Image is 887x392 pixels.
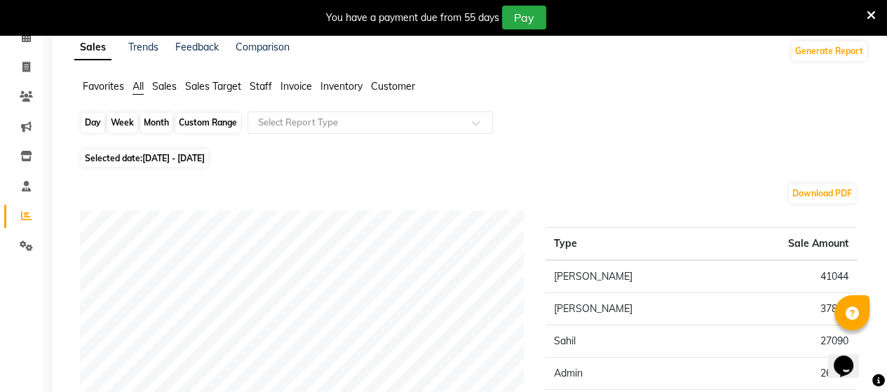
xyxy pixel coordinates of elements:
[754,293,857,325] td: 37885
[546,325,754,358] td: Sahil
[81,149,208,167] span: Selected date:
[828,336,873,378] iframe: chat widget
[502,6,546,29] button: Pay
[371,80,415,93] span: Customer
[280,80,312,93] span: Invoice
[83,80,124,93] span: Favorites
[152,80,177,93] span: Sales
[754,260,857,293] td: 41044
[81,113,104,133] div: Day
[546,293,754,325] td: [PERSON_NAME]
[546,358,754,390] td: Admin
[326,11,499,25] div: You have a payment due from 55 days
[133,80,144,93] span: All
[754,228,857,261] th: Sale Amount
[236,41,290,53] a: Comparison
[140,113,172,133] div: Month
[175,113,241,133] div: Custom Range
[175,41,219,53] a: Feedback
[74,35,111,60] a: Sales
[107,113,137,133] div: Week
[320,80,363,93] span: Inventory
[754,358,857,390] td: 26550
[546,260,754,293] td: [PERSON_NAME]
[754,325,857,358] td: 27090
[546,228,754,261] th: Type
[250,80,272,93] span: Staff
[128,41,158,53] a: Trends
[792,41,867,61] button: Generate Report
[789,184,855,203] button: Download PDF
[185,80,241,93] span: Sales Target
[142,153,205,163] span: [DATE] - [DATE]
